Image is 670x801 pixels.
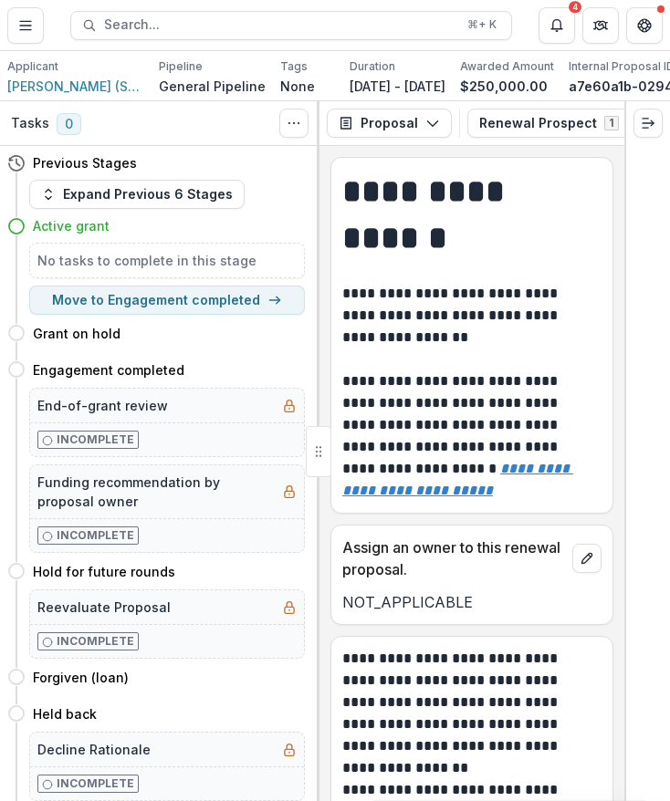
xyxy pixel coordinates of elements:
[350,58,395,75] p: Duration
[280,77,315,96] p: None
[33,562,175,581] h4: Hold for future rounds
[33,704,97,723] h4: Held back
[37,473,275,511] h5: Funding recommendation by proposal owner
[33,324,120,343] h4: Grant on hold
[350,77,445,96] p: [DATE] - [DATE]
[159,58,203,75] p: Pipeline
[57,113,81,135] span: 0
[626,7,663,44] button: Get Help
[57,527,134,544] p: Incomplete
[327,109,452,138] button: Proposal
[279,109,309,138] button: Toggle View Cancelled Tasks
[11,115,49,132] h3: Tasks
[33,668,129,687] h4: Forgiven (loan)
[57,432,134,448] p: Incomplete
[539,7,575,44] button: Notifications
[464,15,500,35] div: ⌘ + K
[342,536,565,580] p: Assign an owner to this renewal proposal.
[29,180,245,209] button: Expand Previous 6 Stages
[7,58,58,75] p: Applicant
[70,11,512,40] button: Search...
[57,633,134,650] p: Incomplete
[280,58,308,75] p: Tags
[582,7,619,44] button: Partners
[104,17,456,33] span: Search...
[467,109,653,138] button: Renewal Prospect1
[342,591,602,613] p: NOT_APPLICABLE
[57,775,134,792] p: Incomplete
[37,251,297,270] h5: No tasks to complete in this stage
[37,598,171,617] h5: Reevaluate Proposal
[633,109,663,138] button: Expand right
[7,7,44,44] button: Toggle Menu
[33,216,110,235] h4: Active grant
[37,740,151,759] h5: Decline Rationale
[460,58,554,75] p: Awarded Amount
[7,77,144,96] a: [PERSON_NAME] (Swaniti Initiative)
[460,77,548,96] p: $250,000.00
[572,544,602,573] button: edit
[33,360,184,380] h4: Engagement completed
[37,396,168,415] h5: End-of-grant review
[29,286,305,315] button: Move to Engagement completed
[159,77,266,96] p: General Pipeline
[33,153,137,172] h4: Previous Stages
[569,1,581,14] div: 4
